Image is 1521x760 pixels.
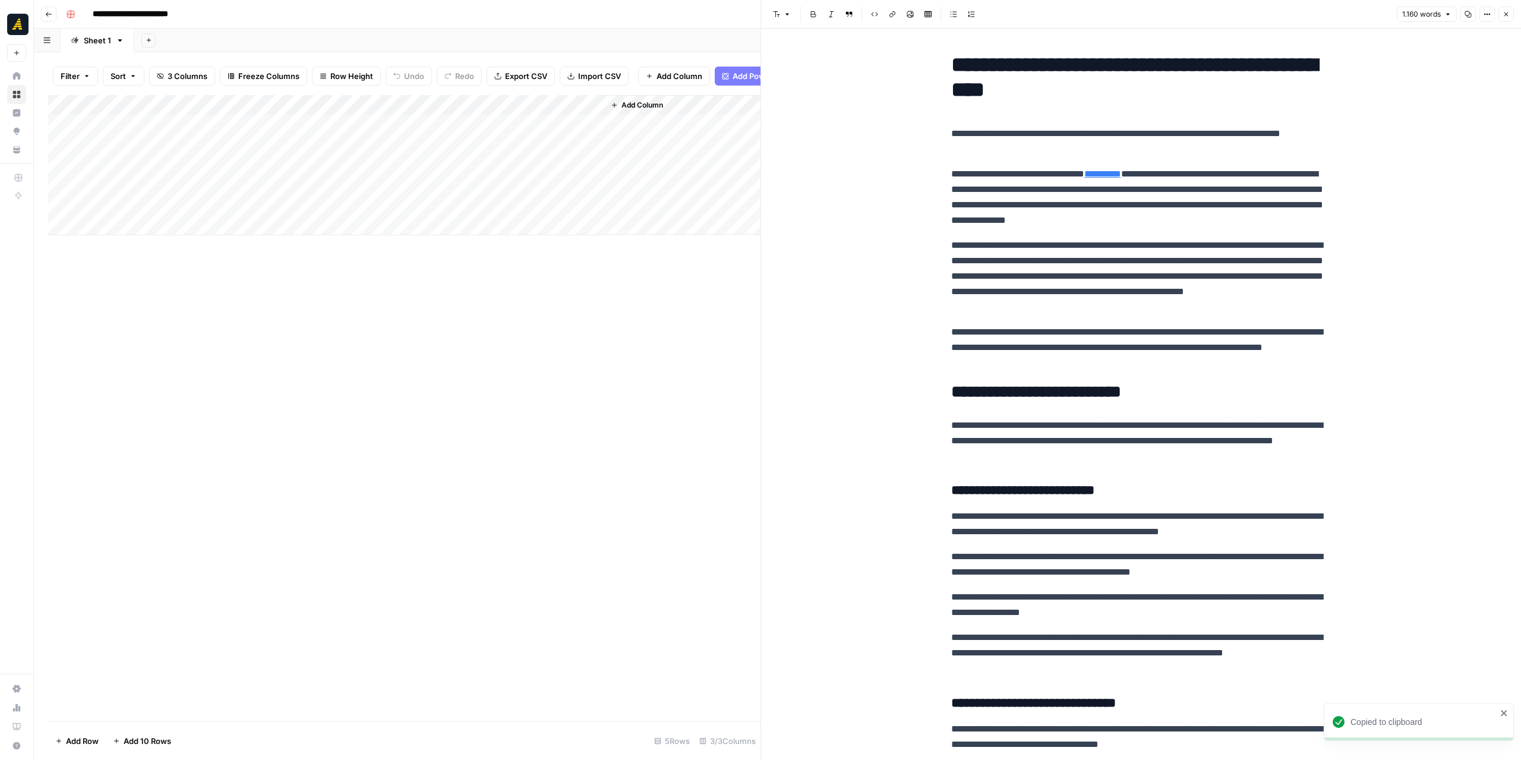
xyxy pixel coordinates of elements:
[578,70,621,82] span: Import CSV
[733,70,797,82] span: Add Power Agent
[111,70,126,82] span: Sort
[66,735,99,747] span: Add Row
[7,103,26,122] a: Insights
[168,70,207,82] span: 3 Columns
[7,10,26,39] button: Workspace: Marketers in Demand
[106,731,178,750] button: Add 10 Rows
[7,67,26,86] a: Home
[238,70,299,82] span: Freeze Columns
[404,70,424,82] span: Undo
[7,140,26,159] a: Your Data
[657,70,702,82] span: Add Column
[638,67,710,86] button: Add Column
[330,70,373,82] span: Row Height
[1402,9,1441,20] span: 1.160 words
[61,70,80,82] span: Filter
[1350,716,1497,728] div: Copied to clipboard
[7,122,26,141] a: Opportunities
[606,97,668,113] button: Add Column
[84,34,111,46] div: Sheet 1
[386,67,432,86] button: Undo
[437,67,482,86] button: Redo
[312,67,381,86] button: Row Height
[48,731,106,750] button: Add Row
[1500,708,1509,718] button: close
[7,85,26,104] a: Browse
[7,717,26,736] a: Learning Hub
[7,14,29,35] img: Marketers in Demand Logo
[1397,7,1457,22] button: 1.160 words
[487,67,555,86] button: Export CSV
[455,70,474,82] span: Redo
[149,67,215,86] button: 3 Columns
[7,698,26,717] a: Usage
[220,67,307,86] button: Freeze Columns
[560,67,629,86] button: Import CSV
[649,731,695,750] div: 5 Rows
[103,67,144,86] button: Sort
[715,67,804,86] button: Add Power Agent
[695,731,760,750] div: 3/3 Columns
[61,29,134,52] a: Sheet 1
[505,70,547,82] span: Export CSV
[124,735,171,747] span: Add 10 Rows
[7,736,26,755] button: Help + Support
[53,67,98,86] button: Filter
[621,100,663,111] span: Add Column
[7,679,26,698] a: Settings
